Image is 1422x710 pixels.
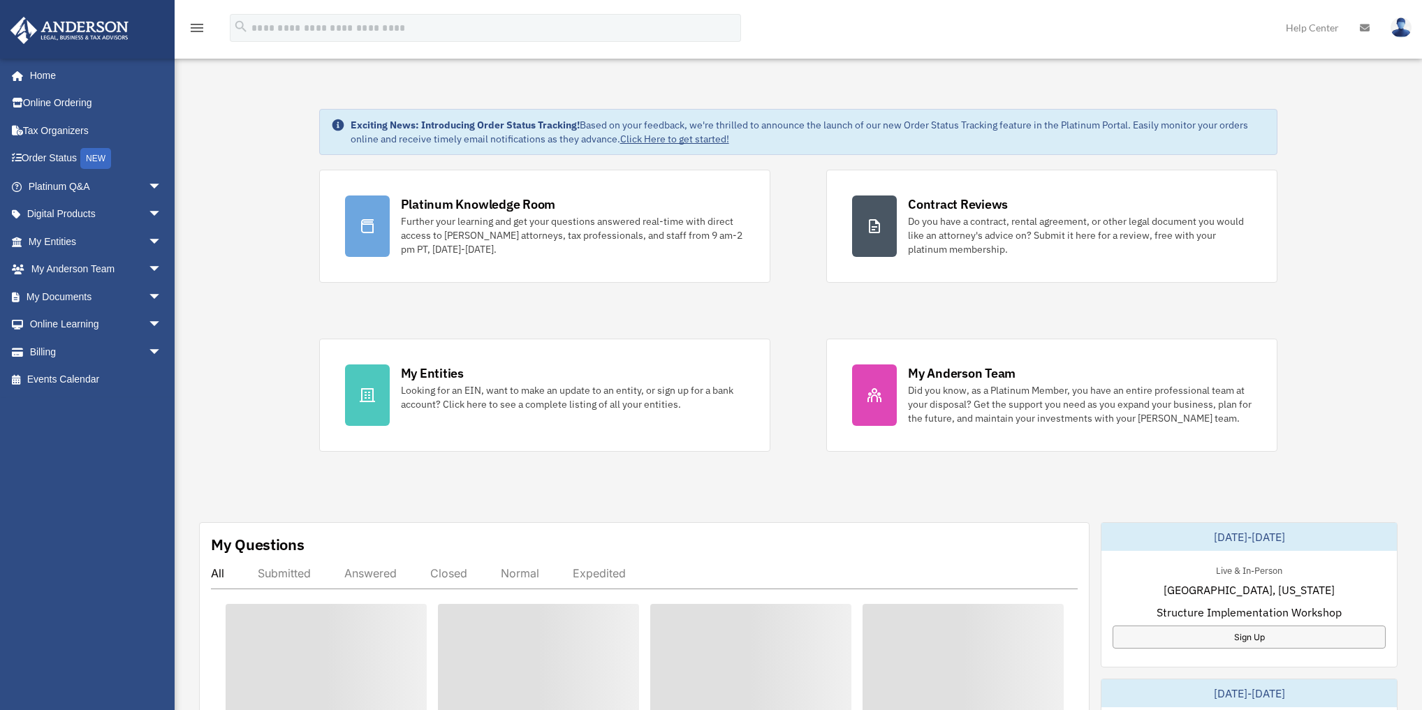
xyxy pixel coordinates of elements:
a: Contract Reviews Do you have a contract, rental agreement, or other legal document you would like... [826,170,1277,283]
div: [DATE]-[DATE] [1101,523,1397,551]
a: My Anderson Teamarrow_drop_down [10,256,183,283]
span: [GEOGRAPHIC_DATA], [US_STATE] [1164,582,1335,598]
div: NEW [80,148,111,169]
div: Normal [501,566,539,580]
div: My Anderson Team [908,364,1016,382]
a: Tax Organizers [10,117,183,145]
span: arrow_drop_down [148,283,176,311]
a: Click Here to get started! [620,133,729,145]
div: Submitted [258,566,311,580]
a: Billingarrow_drop_down [10,338,183,366]
span: arrow_drop_down [148,338,176,367]
div: Looking for an EIN, want to make an update to an entity, or sign up for a bank account? Click her... [401,383,745,411]
div: Did you know, as a Platinum Member, you have an entire professional team at your disposal? Get th... [908,383,1252,425]
div: My Questions [211,534,305,555]
div: Live & In-Person [1205,562,1293,577]
div: Contract Reviews [908,195,1008,213]
a: Sign Up [1113,626,1386,649]
div: Further your learning and get your questions answered real-time with direct access to [PERSON_NAM... [401,214,745,256]
a: My Anderson Team Did you know, as a Platinum Member, you have an entire professional team at your... [826,339,1277,452]
a: Home [10,61,176,89]
div: Platinum Knowledge Room [401,195,556,213]
a: Digital Productsarrow_drop_down [10,200,183,228]
a: Platinum Knowledge Room Further your learning and get your questions answered real-time with dire... [319,170,770,283]
div: [DATE]-[DATE] [1101,679,1397,707]
span: Structure Implementation Workshop [1157,604,1342,621]
a: My Entitiesarrow_drop_down [10,228,183,256]
img: Anderson Advisors Platinum Portal [6,17,133,44]
a: menu [189,24,205,36]
a: Platinum Q&Aarrow_drop_down [10,172,183,200]
span: arrow_drop_down [148,311,176,339]
div: Closed [430,566,467,580]
span: arrow_drop_down [148,172,176,201]
div: Do you have a contract, rental agreement, or other legal document you would like an attorney's ad... [908,214,1252,256]
strong: Exciting News: Introducing Order Status Tracking! [351,119,580,131]
span: arrow_drop_down [148,256,176,284]
div: Expedited [573,566,626,580]
a: Events Calendar [10,366,183,394]
i: search [233,19,249,34]
div: Answered [344,566,397,580]
a: Online Ordering [10,89,183,117]
a: My Documentsarrow_drop_down [10,283,183,311]
a: Order StatusNEW [10,145,183,173]
a: My Entities Looking for an EIN, want to make an update to an entity, or sign up for a bank accoun... [319,339,770,452]
img: User Pic [1391,17,1412,38]
div: Based on your feedback, we're thrilled to announce the launch of our new Order Status Tracking fe... [351,118,1266,146]
span: arrow_drop_down [148,200,176,229]
a: Online Learningarrow_drop_down [10,311,183,339]
i: menu [189,20,205,36]
div: All [211,566,224,580]
span: arrow_drop_down [148,228,176,256]
div: My Entities [401,364,464,382]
